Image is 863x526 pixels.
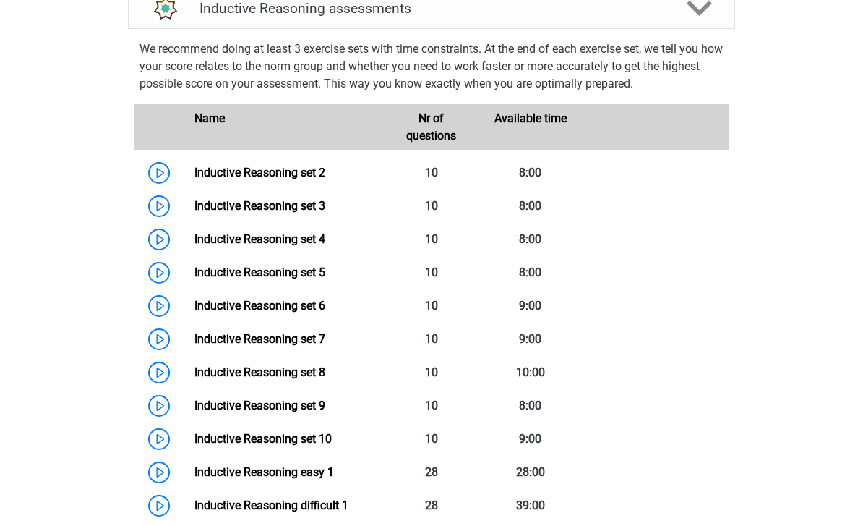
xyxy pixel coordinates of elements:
[382,110,481,145] div: Nr of questions
[194,465,334,479] a: Inductive Reasoning easy 1
[194,266,325,279] a: Inductive Reasoning set 5
[194,332,325,346] a: Inductive Reasoning set 7
[481,110,580,145] div: Available time
[139,41,724,93] p: We recommend doing at least 3 exercise sets with time constraints. At the end of each exercise se...
[194,232,325,246] a: Inductive Reasoning set 4
[194,499,348,512] a: Inductive Reasoning difficult 1
[184,110,382,145] div: Name
[194,365,325,379] a: Inductive Reasoning set 8
[194,199,325,213] a: Inductive Reasoning set 3
[194,399,325,412] a: Inductive Reasoning set 9
[194,432,332,446] a: Inductive Reasoning set 10
[194,166,325,179] a: Inductive Reasoning set 2
[194,299,325,313] a: Inductive Reasoning set 6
